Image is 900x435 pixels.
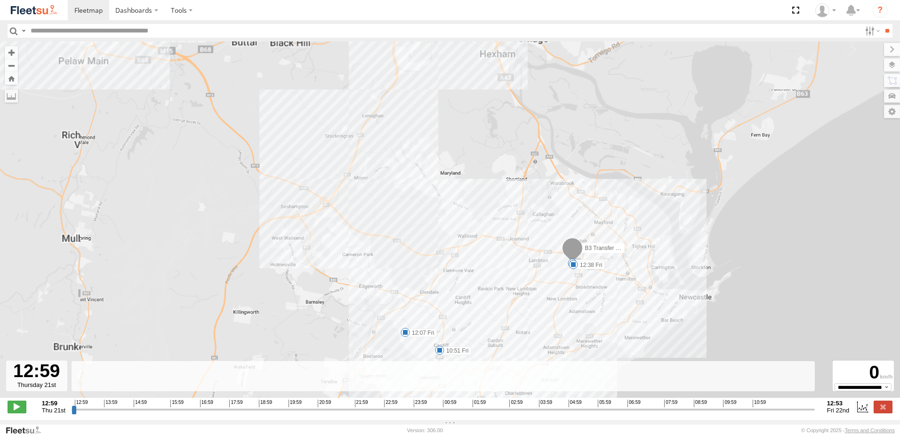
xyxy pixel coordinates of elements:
button: Zoom in [5,46,18,59]
span: 04:59 [569,400,582,407]
span: 06:59 [627,400,641,407]
span: 07:59 [664,400,677,407]
span: 21:59 [355,400,368,407]
label: Search Filter Options [861,24,882,38]
span: 01:59 [473,400,486,407]
span: 15:59 [170,400,184,407]
a: Visit our Website [5,426,48,435]
span: 03:59 [539,400,552,407]
label: 10:51 Fri [440,346,471,355]
label: Close [874,401,892,413]
div: Matt Curtis [812,3,839,17]
span: Thu 21st Aug 2025 [42,407,65,414]
div: © Copyright 2025 - [801,427,895,433]
span: 23:59 [414,400,427,407]
span: 12:59 [75,400,88,407]
img: fleetsu-logo-horizontal.svg [9,4,58,16]
span: 00:59 [443,400,456,407]
span: 19:59 [289,400,302,407]
label: 09:49 Fri [572,259,604,268]
span: 09:59 [723,400,736,407]
label: Play/Stop [8,401,26,413]
a: Terms and Conditions [845,427,895,433]
i: ? [873,3,888,18]
label: 12:38 Fri [573,261,605,269]
strong: 12:53 [827,400,850,407]
strong: 12:59 [42,400,65,407]
button: Zoom out [5,59,18,72]
span: 14:59 [134,400,147,407]
span: 22:59 [384,400,397,407]
span: 10:59 [753,400,766,407]
div: 0 [834,362,892,383]
button: Zoom Home [5,72,18,85]
span: 05:59 [598,400,611,407]
span: 18:59 [259,400,272,407]
span: 13:59 [104,400,117,407]
span: 08:59 [694,400,707,407]
label: Map Settings [884,105,900,118]
span: 02:59 [509,400,522,407]
div: Version: 306.00 [407,427,443,433]
span: Fri 22nd Aug 2025 [827,407,850,414]
span: 17:59 [229,400,242,407]
label: Search Query [20,24,27,38]
span: 20:59 [318,400,331,407]
span: 16:59 [200,400,213,407]
label: 12:07 Fri [405,329,437,337]
label: Measure [5,89,18,103]
span: B3 Transfer Truck [585,245,629,251]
